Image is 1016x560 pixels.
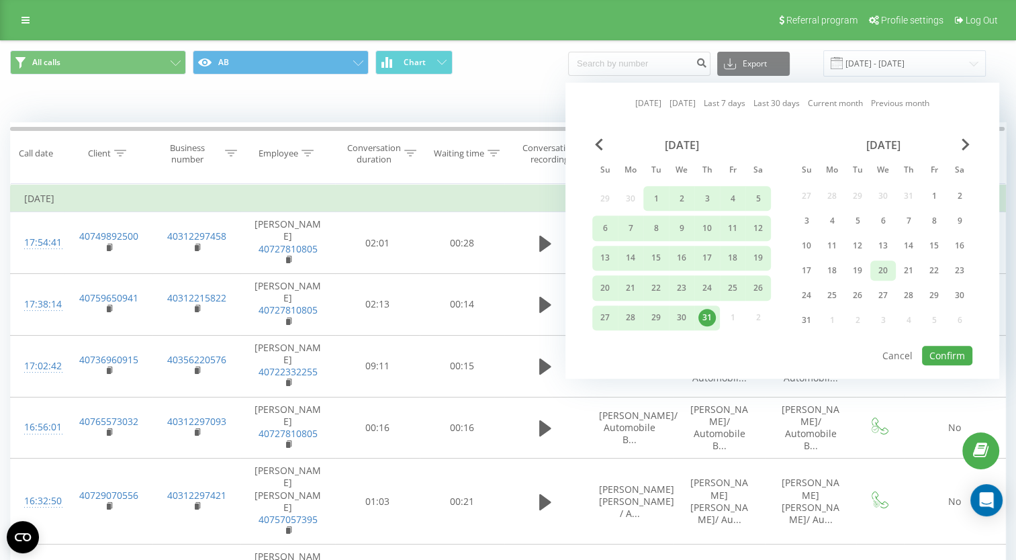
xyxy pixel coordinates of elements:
div: Sun Jul 20, 2025 [592,275,618,300]
div: 16 [951,237,968,254]
div: Sat Jul 19, 2025 [745,246,771,271]
div: 23 [951,262,968,279]
div: Mon Jul 7, 2025 [618,216,643,241]
div: 23 [673,279,690,297]
div: Tue Jul 29, 2025 [643,306,669,330]
div: Client [88,148,111,159]
div: Mon Jul 14, 2025 [618,246,643,271]
div: Tue Aug 19, 2025 [845,261,870,281]
td: [PERSON_NAME] [PERSON_NAME] [240,459,335,545]
a: 40356220576 [167,353,226,366]
div: Wed Jul 30, 2025 [669,306,694,330]
div: 27 [596,309,614,326]
div: 5 [849,212,866,230]
div: 6 [596,220,614,237]
a: 40722332255 [259,365,318,378]
div: 13 [874,237,892,254]
span: [PERSON_NAME] [PERSON_NAME]/ Au... [782,476,839,526]
div: Sat Aug 9, 2025 [947,211,972,231]
div: 9 [673,220,690,237]
div: Tue Aug 26, 2025 [845,285,870,306]
div: 24 [698,279,716,297]
abbr: Thursday [898,161,919,181]
span: Log Out [966,15,998,26]
td: 01:03 [335,459,420,545]
div: 8 [925,212,943,230]
td: 02:13 [335,274,420,336]
div: 19 [849,262,866,279]
td: No [904,459,1005,545]
div: Sun Jul 27, 2025 [592,306,618,330]
div: 11 [724,220,741,237]
div: 9 [951,212,968,230]
div: 18 [724,250,741,267]
span: [PERSON_NAME] [PERSON_NAME]/ Au... [690,476,748,526]
div: [DATE] [592,138,771,152]
td: No [904,397,1005,459]
div: 27 [874,287,892,304]
span: All calls [32,57,60,68]
div: 30 [673,309,690,326]
div: Sat Aug 16, 2025 [947,236,972,256]
div: 17 [798,262,815,279]
div: Sun Aug 10, 2025 [794,236,819,256]
div: Business number [152,142,222,165]
div: Fri Jul 4, 2025 [720,186,745,211]
a: 40312297093 [167,415,226,428]
abbr: Saturday [950,161,970,181]
div: Employee [259,148,298,159]
a: 40749892500 [79,230,138,242]
button: Export [717,52,790,76]
td: 00:15 [420,335,504,397]
div: 25 [823,287,841,304]
div: 17:38:14 [24,291,51,318]
a: 40727810805 [259,242,318,255]
span: [PERSON_NAME] [PERSON_NAME] / A... [599,483,674,520]
abbr: Monday [822,161,842,181]
a: Previous month [871,97,929,110]
div: 21 [900,262,917,279]
div: 3 [798,212,815,230]
div: Fri Aug 1, 2025 [921,186,947,206]
button: Chart [375,50,453,75]
div: Mon Aug 18, 2025 [819,261,845,281]
a: 40765573032 [79,415,138,428]
div: 21 [622,279,639,297]
a: 40729070556 [79,489,138,502]
div: 30 [951,287,968,304]
div: 25 [724,279,741,297]
div: 1 [925,187,943,205]
abbr: Monday [620,161,641,181]
div: Wed Jul 9, 2025 [669,216,694,241]
div: 31 [698,309,716,326]
div: 8 [647,220,665,237]
div: Waiting time [434,148,484,159]
td: [PERSON_NAME] [240,335,335,397]
div: Wed Aug 27, 2025 [870,285,896,306]
td: 00:16 [420,397,504,459]
div: 28 [622,309,639,326]
a: 40736960915 [79,353,138,366]
div: Mon Jul 21, 2025 [618,275,643,300]
div: 7 [622,220,639,237]
abbr: Saturday [748,161,768,181]
td: 02:01 [335,212,420,274]
abbr: Sunday [595,161,615,181]
div: 2 [951,187,968,205]
div: Wed Jul 2, 2025 [669,186,694,211]
div: 14 [900,237,917,254]
a: 40312297458 [167,230,226,242]
abbr: Sunday [796,161,817,181]
button: All calls [10,50,186,75]
a: 40312297421 [167,489,226,502]
abbr: Wednesday [672,161,692,181]
div: Sun Aug 24, 2025 [794,285,819,306]
div: Thu Jul 17, 2025 [694,246,720,271]
div: 12 [749,220,767,237]
div: Tue Jul 22, 2025 [643,275,669,300]
div: Thu Jul 24, 2025 [694,275,720,300]
div: 4 [823,212,841,230]
a: 40757057395 [259,513,318,526]
div: Mon Jul 28, 2025 [618,306,643,330]
div: Sun Jul 13, 2025 [592,246,618,271]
